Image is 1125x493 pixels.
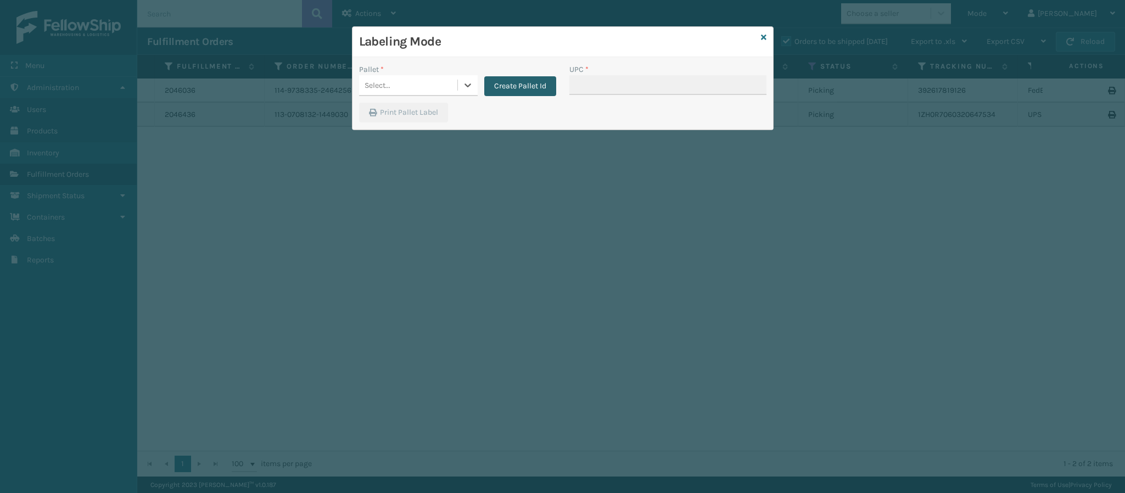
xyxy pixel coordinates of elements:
[484,76,556,96] button: Create Pallet Id
[569,64,589,75] label: UPC
[365,80,390,91] div: Select...
[359,64,384,75] label: Pallet
[359,33,757,50] h3: Labeling Mode
[359,103,448,122] button: Print Pallet Label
